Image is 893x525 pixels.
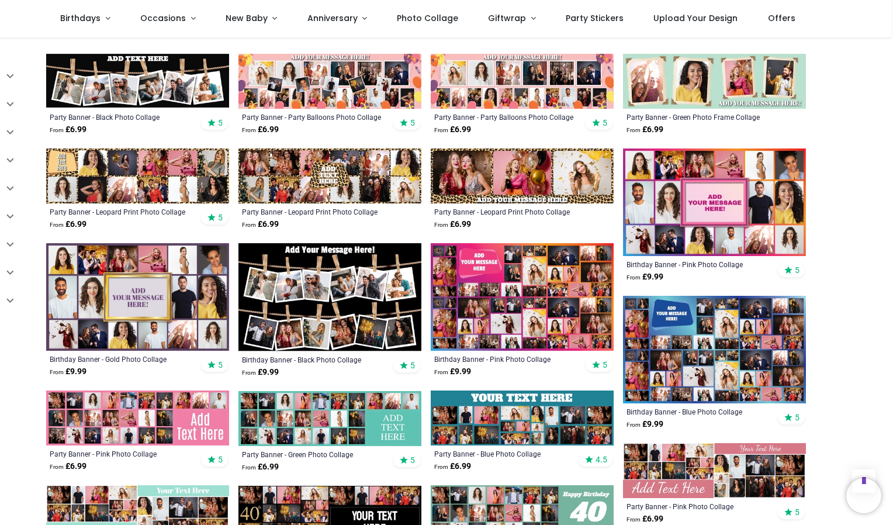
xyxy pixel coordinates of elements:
[242,124,279,136] strong: £ 6.99
[434,354,575,364] a: Birthday Banner - Pink Photo Collage
[795,265,799,275] span: 5
[627,271,663,283] strong: £ 9.99
[218,118,223,128] span: 5
[434,464,448,470] span: From
[627,274,641,281] span: From
[603,360,607,370] span: 5
[627,260,767,269] a: Birthday Banner - Pink Photo Collage
[50,464,64,470] span: From
[566,12,624,24] span: Party Stickers
[140,12,186,24] span: Occasions
[218,454,223,465] span: 5
[46,54,229,109] img: Personalised Party Banner - Black Photo Collage - 6 Photo Upload
[627,407,767,416] a: Birthday Banner - Blue Photo Collage
[627,513,663,525] strong: £ 6.99
[238,148,421,203] img: Personalised Party Banner - Leopard Print Photo Collage - Custom Text & 12 Photo Upload
[434,222,448,228] span: From
[242,355,383,364] a: Birthday Banner - Black Photo Collage
[50,354,191,364] a: Birthday Banner - Gold Photo Collage
[627,112,767,122] a: Party Banner - Green Photo Frame Collage
[242,207,383,216] a: Party Banner - Leopard Print Photo Collage
[627,502,767,511] a: Party Banner - Pink Photo Collage
[242,464,256,471] span: From
[434,207,575,216] a: Party Banner - Leopard Print Photo Collage
[242,369,256,376] span: From
[623,296,806,403] img: Personalised Birthday Backdrop Banner - Blue Photo Collage - Add Text & 48 Photo Upload
[623,54,806,109] img: Personalised Party Banner - Green Photo Frame Collage - 4 Photo Upload
[50,222,64,228] span: From
[226,12,268,24] span: New Baby
[242,222,256,228] span: From
[50,207,191,216] a: Party Banner - Leopard Print Photo Collage
[795,412,799,423] span: 5
[410,360,415,371] span: 5
[46,148,229,203] img: Personalised Party Banner - Leopard Print Photo Collage - 11 Photo Upload
[410,118,415,128] span: 5
[846,478,881,513] iframe: Brevo live chat
[50,369,64,375] span: From
[431,391,614,445] img: Personalised Party Banner - Blue Photo Collage - Custom Text & 19 Photo Upload
[50,124,86,136] strong: £ 6.99
[627,516,641,523] span: From
[410,455,415,465] span: 5
[627,124,663,136] strong: £ 6.99
[218,360,223,370] span: 5
[397,12,458,24] span: Photo Collage
[434,369,448,375] span: From
[242,450,383,459] a: Party Banner - Green Photo Collage
[431,54,614,109] img: Personalised Party Banner - Party Balloons Photo Collage - 17 Photo Upload
[218,212,223,223] span: 5
[46,391,229,445] img: Personalised Party Banner - Pink Photo Collage - Custom Text & 24 Photo Upload
[431,148,614,203] img: Personalised Party Banner - Leopard Print Photo Collage - 3 Photo Upload
[242,367,279,378] strong: £ 9.99
[238,54,421,109] img: Personalised Party Banner - Party Balloons Photo Collage - 22 Photo Upload
[238,243,421,351] img: Personalised Birthday Backdrop Banner - Black Photo Collage - 12 Photo Upload
[434,127,448,133] span: From
[653,12,738,24] span: Upload Your Design
[627,127,641,133] span: From
[434,219,471,230] strong: £ 6.99
[434,449,575,458] a: Party Banner - Blue Photo Collage
[50,219,86,230] strong: £ 6.99
[46,243,229,351] img: Personalised Birthday Backdrop Banner - Gold Photo Collage - 16 Photo Upload
[50,449,191,458] a: Party Banner - Pink Photo Collage
[488,12,526,24] span: Giftwrap
[50,366,86,378] strong: £ 9.99
[434,112,575,122] a: Party Banner - Party Balloons Photo Collage
[623,148,806,256] img: Personalised Birthday Backdrop Banner - Pink Photo Collage - 16 Photo Upload
[768,12,795,24] span: Offers
[242,112,383,122] a: Party Banner - Party Balloons Photo Collage
[50,127,64,133] span: From
[623,443,806,498] img: Personalised Party Banner - Pink Photo Collage - Custom Text & 19 Photo Upload
[307,12,358,24] span: Anniversary
[242,219,279,230] strong: £ 6.99
[431,243,614,351] img: Personalised Birthday Backdrop Banner - Pink Photo Collage - Add Text & 48 Photo Upload
[434,366,471,378] strong: £ 9.99
[603,118,607,128] span: 5
[795,507,799,517] span: 5
[50,112,191,122] a: Party Banner - Black Photo Collage
[434,124,471,136] strong: £ 6.99
[596,454,607,465] span: 4.5
[242,461,279,473] strong: £ 6.99
[627,419,663,430] strong: £ 9.99
[60,12,101,24] span: Birthdays
[627,422,641,428] span: From
[434,461,471,472] strong: £ 6.99
[238,391,421,446] img: Personalised Party Banner - Green Photo Collage - Custom Text & 24 Photo Upload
